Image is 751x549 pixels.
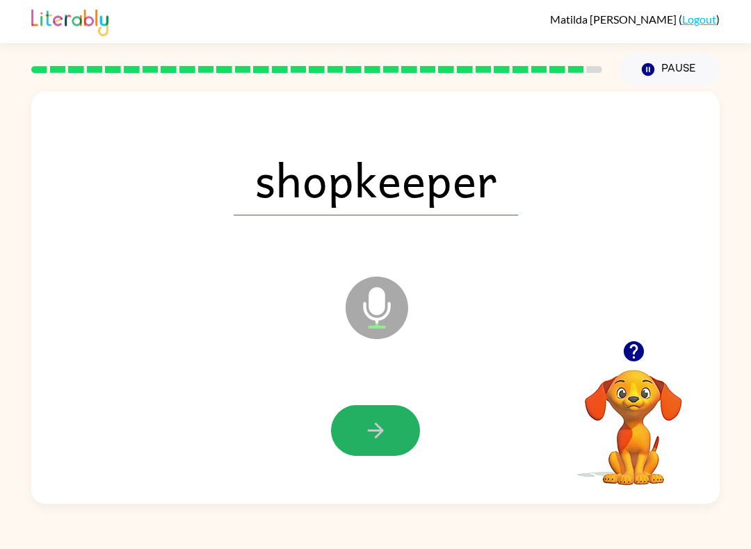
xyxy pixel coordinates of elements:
[31,6,108,36] img: Literably
[682,13,716,26] a: Logout
[234,143,518,215] span: shopkeeper
[619,54,720,85] button: Pause
[564,348,703,487] video: Your browser must support playing .mp4 files to use Literably. Please try using another browser.
[550,13,679,26] span: Matilda [PERSON_NAME]
[550,13,720,26] div: ( )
